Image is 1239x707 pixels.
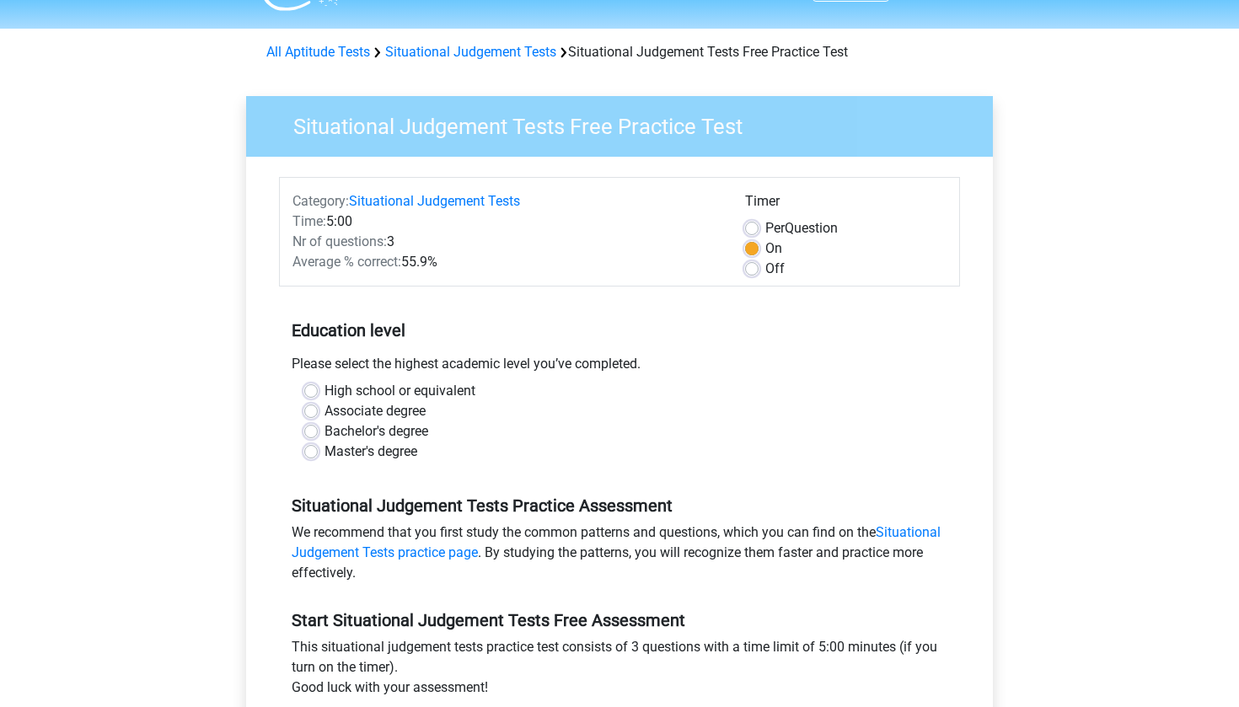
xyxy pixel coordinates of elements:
[292,313,947,347] h5: Education level
[292,495,947,516] h5: Situational Judgement Tests Practice Assessment
[765,238,782,259] label: On
[266,44,370,60] a: All Aptitude Tests
[324,421,428,442] label: Bachelor's degree
[385,44,556,60] a: Situational Judgement Tests
[280,232,732,252] div: 3
[765,218,838,238] label: Question
[280,212,732,232] div: 5:00
[280,252,732,272] div: 55.9%
[349,193,520,209] a: Situational Judgement Tests
[279,354,960,381] div: Please select the highest academic level you’ve completed.
[745,191,947,218] div: Timer
[292,233,387,249] span: Nr of questions:
[279,522,960,590] div: We recommend that you first study the common patterns and questions, which you can find on the . ...
[292,254,401,270] span: Average % correct:
[292,193,349,209] span: Category:
[260,42,979,62] div: Situational Judgement Tests Free Practice Test
[279,637,960,704] div: This situational judgement tests practice test consists of 3 questions with a time limit of 5:00 ...
[273,107,980,140] h3: Situational Judgement Tests Free Practice Test
[765,259,785,279] label: Off
[292,213,326,229] span: Time:
[292,610,947,630] h5: Start Situational Judgement Tests Free Assessment
[324,401,426,421] label: Associate degree
[324,442,417,462] label: Master's degree
[324,381,475,401] label: High school or equivalent
[765,220,785,236] span: Per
